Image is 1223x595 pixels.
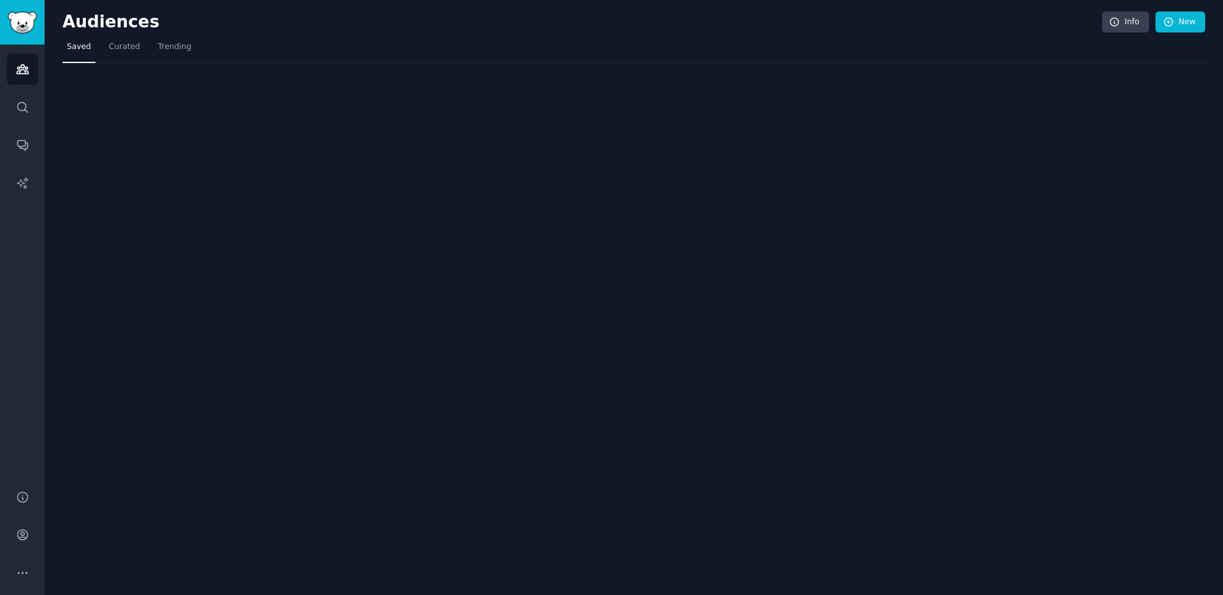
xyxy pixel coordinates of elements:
span: Trending [158,41,191,53]
a: Trending [154,37,196,63]
span: Saved [67,41,91,53]
h2: Audiences [62,12,1102,32]
img: GummySearch logo [8,11,37,34]
a: Info [1102,11,1149,33]
span: Curated [109,41,140,53]
a: Curated [104,37,145,63]
a: New [1155,11,1205,33]
a: Saved [62,37,96,63]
